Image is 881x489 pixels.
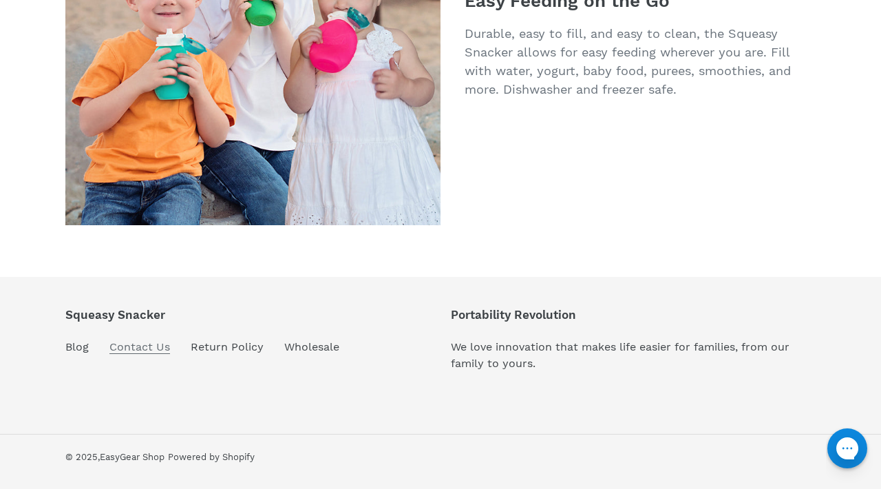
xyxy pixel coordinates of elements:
[191,340,264,353] a: Return Policy
[465,24,816,98] p: Durable, easy to fill, and easy to clean, the Squeasy Snacker allows for easy feeding wherever yo...
[451,308,816,322] p: Portability Revolution
[284,340,339,353] a: Wholesale
[65,452,164,462] small: © 2025,
[65,340,89,353] a: Blog
[109,340,170,354] a: Contact Us
[451,339,816,372] p: We love innovation that makes life easier for families, from our family to yours.
[168,452,255,462] a: Powered by Shopify
[100,452,164,462] a: EasyGear Shop
[65,308,339,322] p: Squeasy Snacker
